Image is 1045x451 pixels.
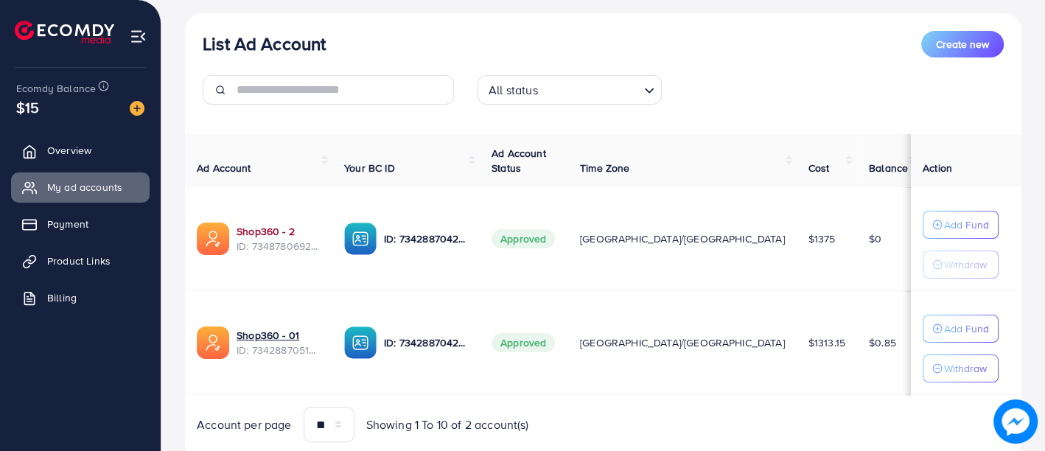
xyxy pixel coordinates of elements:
span: ID: 7342887051890802689 [237,343,321,357]
div: Search for option [478,75,662,105]
span: Overview [47,143,91,158]
span: Product Links [47,254,111,268]
span: Balance [869,161,908,175]
span: $1375 [808,231,836,246]
img: menu [130,28,147,45]
span: [GEOGRAPHIC_DATA]/[GEOGRAPHIC_DATA] [580,231,785,246]
span: Time Zone [580,161,629,175]
a: Overview [11,136,150,165]
span: Action [923,161,952,175]
img: ic-ba-acc.ded83a64.svg [344,326,377,359]
a: My ad accounts [11,172,150,202]
span: Account per page [197,416,292,433]
p: ID: 7342887042357133314 [384,334,468,352]
div: <span class='underline'>Shop360 - 01</span></br>7342887051890802689 [237,328,321,358]
h3: List Ad Account [203,33,326,55]
img: ic-ads-acc.e4c84228.svg [197,223,229,255]
a: Shop360 - 01 [237,328,321,343]
span: $0.85 [869,335,896,350]
span: Payment [47,217,88,231]
span: Showing 1 To 10 of 2 account(s) [366,416,529,433]
button: Add Fund [923,211,999,239]
span: $15 [16,97,39,118]
img: image [993,399,1038,444]
span: [GEOGRAPHIC_DATA]/[GEOGRAPHIC_DATA] [580,335,785,350]
a: Payment [11,209,150,239]
p: Withdraw [944,256,987,273]
a: Shop360 - 2 [237,224,321,239]
span: Ad Account [197,161,251,175]
p: ID: 7342887042357133314 [384,230,468,248]
p: Add Fund [944,320,989,338]
span: Your BC ID [344,161,395,175]
span: All status [486,80,541,101]
span: My ad accounts [47,180,122,195]
span: Ecomdy Balance [16,81,96,96]
span: Billing [47,290,77,305]
span: $0 [869,231,881,246]
span: Approved [492,229,555,248]
button: Create new [921,31,1004,57]
a: Billing [11,283,150,312]
span: Cost [808,161,830,175]
input: Search for option [542,77,638,101]
img: ic-ads-acc.e4c84228.svg [197,326,229,359]
p: Withdraw [944,360,987,377]
span: Create new [936,37,989,52]
p: Add Fund [944,216,989,234]
button: Withdraw [923,251,999,279]
img: image [130,101,144,116]
button: Add Fund [923,315,999,343]
img: logo [15,21,114,43]
a: Product Links [11,246,150,276]
span: Approved [492,333,555,352]
button: Withdraw [923,354,999,382]
span: $1313.15 [808,335,845,350]
span: ID: 7348780692794523650 [237,239,321,254]
img: ic-ba-acc.ded83a64.svg [344,223,377,255]
span: Ad Account Status [492,146,546,175]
